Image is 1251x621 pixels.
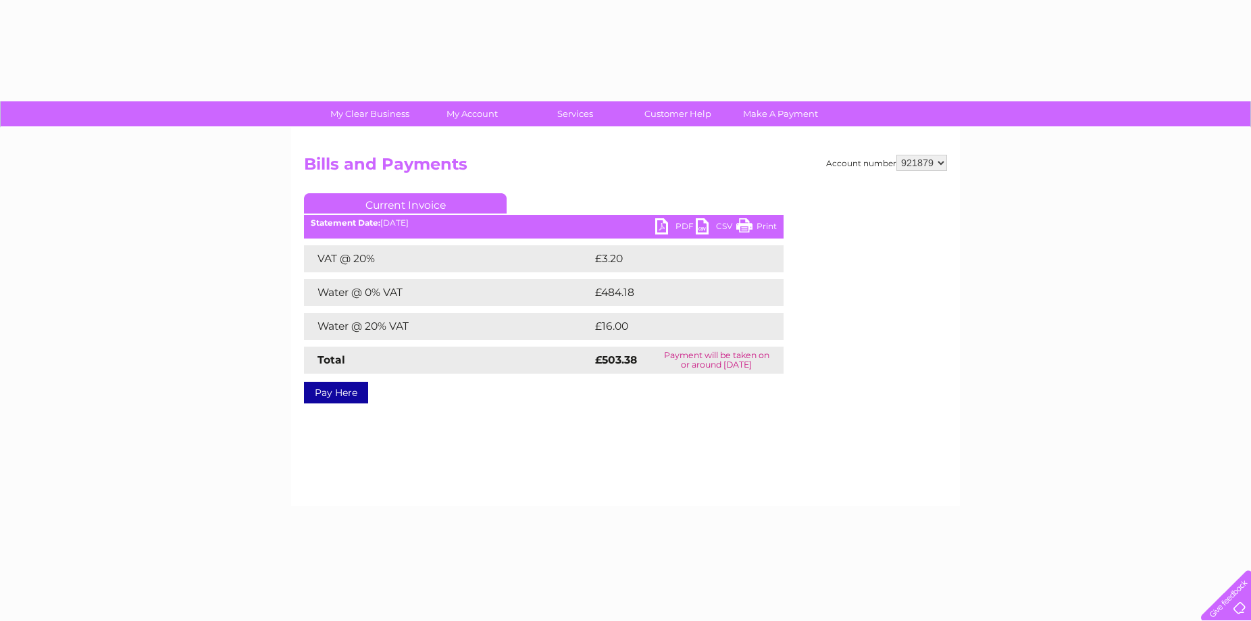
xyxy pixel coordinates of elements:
[826,155,947,171] div: Account number
[592,245,752,272] td: £3.20
[304,279,592,306] td: Water @ 0% VAT
[304,382,368,403] a: Pay Here
[311,218,380,228] b: Statement Date:
[696,218,736,238] a: CSV
[655,218,696,238] a: PDF
[592,313,756,340] td: £16.00
[417,101,528,126] a: My Account
[317,353,345,366] strong: Total
[650,347,784,374] td: Payment will be taken on or around [DATE]
[519,101,631,126] a: Services
[725,101,836,126] a: Make A Payment
[622,101,734,126] a: Customer Help
[736,218,777,238] a: Print
[304,193,507,214] a: Current Invoice
[304,245,592,272] td: VAT @ 20%
[304,218,784,228] div: [DATE]
[314,101,426,126] a: My Clear Business
[304,313,592,340] td: Water @ 20% VAT
[595,353,637,366] strong: £503.38
[592,279,759,306] td: £484.18
[304,155,947,180] h2: Bills and Payments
